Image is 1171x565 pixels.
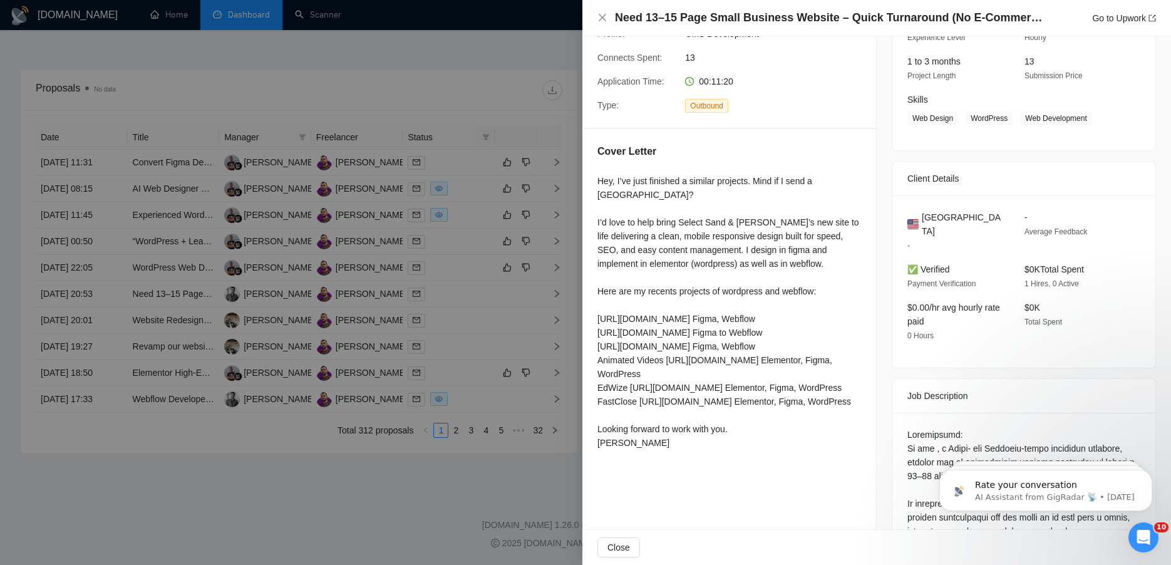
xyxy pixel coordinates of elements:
[597,29,625,39] span: Profile:
[907,111,958,125] span: Web Design
[907,279,976,288] span: Payment Verification
[1024,56,1034,66] span: 13
[597,53,663,63] span: Connects Spent:
[597,537,640,557] button: Close
[907,241,910,250] span: -
[907,331,934,340] span: 0 Hours
[685,99,728,113] span: Outbound
[685,77,694,86] span: clock-circle
[907,303,1000,326] span: $0.00/hr avg hourly rate paid
[907,264,950,274] span: ✅ Verified
[1148,14,1156,22] span: export
[1024,227,1088,236] span: Average Feedback
[1024,279,1079,288] span: 1 Hires, 0 Active
[907,379,1140,413] div: Job Description
[615,10,1047,26] h4: Need 13–15 Page Small Business Website – Quick Turnaround (No E-Commerce)
[597,144,656,159] h5: Cover Letter
[699,76,733,86] span: 00:11:20
[597,100,619,110] span: Type:
[907,33,965,42] span: Experience Level
[597,13,607,23] span: close
[1024,264,1084,274] span: $0K Total Spent
[1024,303,1040,313] span: $0K
[907,71,956,80] span: Project Length
[1024,212,1028,222] span: -
[1024,318,1062,326] span: Total Spent
[597,13,607,23] button: Close
[907,217,919,231] img: 🇺🇸
[1128,522,1158,552] iframe: Intercom live chat
[597,76,664,86] span: Application Time:
[1092,13,1156,23] a: Go to Upworkexport
[1024,71,1083,80] span: Submission Price
[1024,33,1046,42] span: Hourly
[921,443,1171,531] iframe: Intercom notifications message
[1154,522,1168,532] span: 10
[907,162,1140,195] div: Client Details
[1020,111,1092,125] span: Web Development
[966,111,1013,125] span: WordPress
[607,541,630,554] span: Close
[685,51,873,65] span: 13
[597,174,861,450] div: Hey, I’ve just finished a similar projects. Mind if I send a [GEOGRAPHIC_DATA]? I’d love to help ...
[907,56,961,66] span: 1 to 3 months
[922,210,1004,238] span: [GEOGRAPHIC_DATA]
[907,95,928,105] span: Skills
